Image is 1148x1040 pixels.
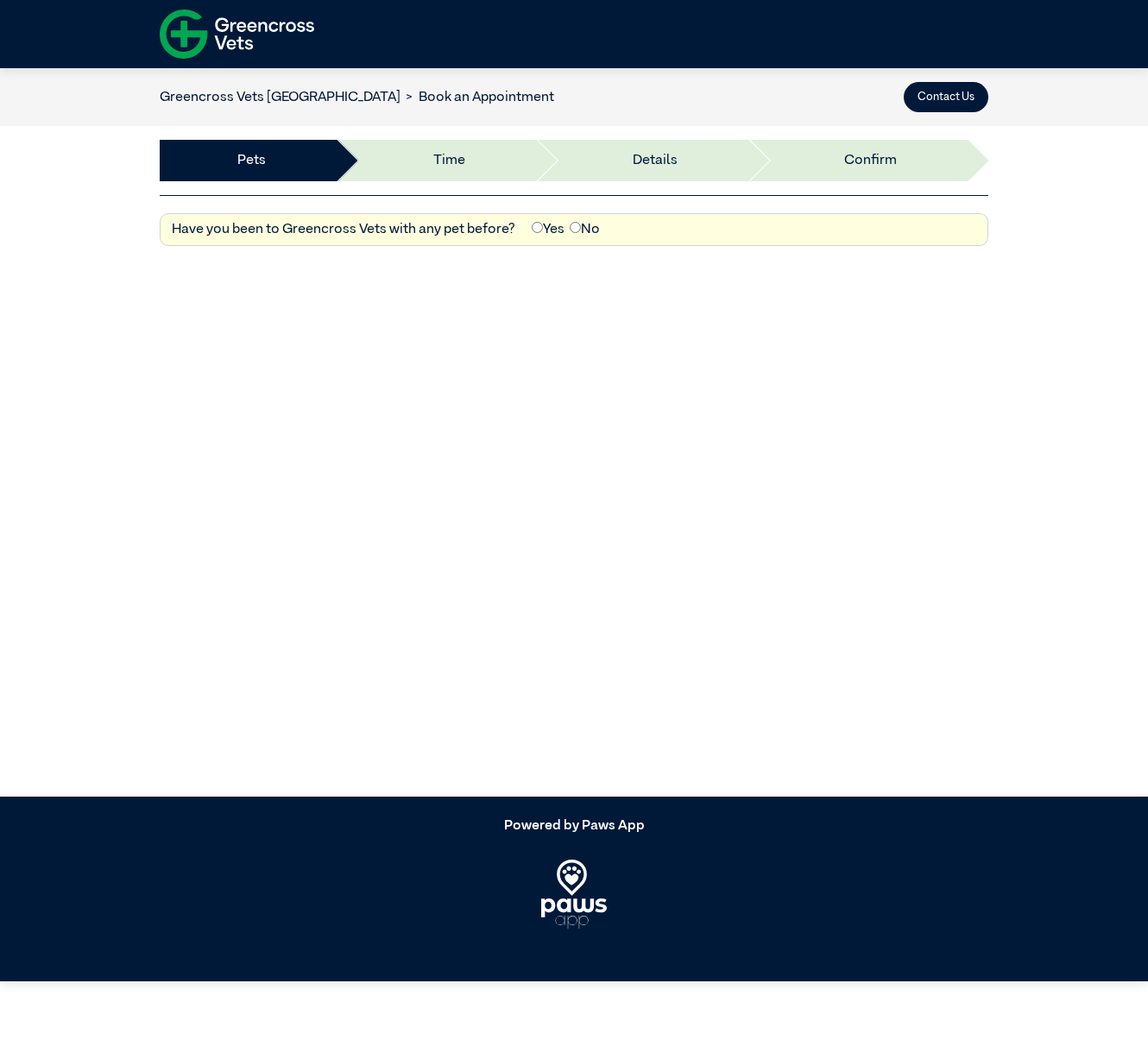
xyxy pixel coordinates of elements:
[532,222,543,233] input: Yes
[160,818,988,835] h5: Powered by Paws App
[237,150,266,171] a: Pets
[160,87,554,108] nav: breadcrumb
[532,219,565,240] label: Yes
[160,4,314,64] img: f-logo
[160,91,401,104] a: Greencross Vets [GEOGRAPHIC_DATA]
[541,860,608,929] img: PawsApp
[401,87,554,108] li: Book an Appointment
[570,222,581,233] input: No
[904,82,988,112] button: Contact Us
[570,219,600,240] label: No
[172,219,515,240] label: Have you been to Greencross Vets with any pet before?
